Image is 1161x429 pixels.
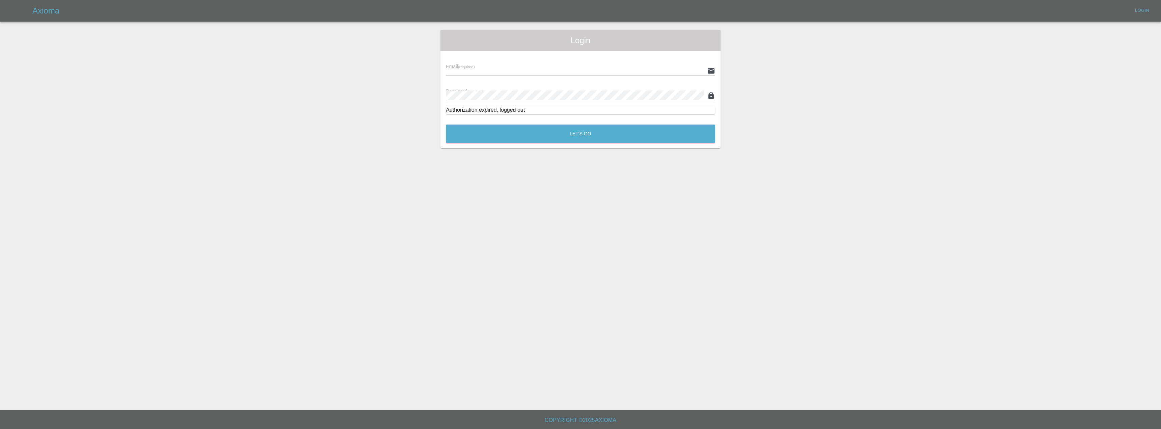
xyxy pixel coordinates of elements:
[446,106,715,114] div: Authorization expired, logged out
[5,415,1156,425] h6: Copyright © 2025 Axioma
[446,35,715,46] span: Login
[458,65,475,69] small: (required)
[446,125,715,143] button: Let's Go
[446,88,484,94] span: Password
[1131,5,1153,16] a: Login
[446,64,475,69] span: Email
[32,5,59,16] h5: Axioma
[467,89,484,93] small: (required)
